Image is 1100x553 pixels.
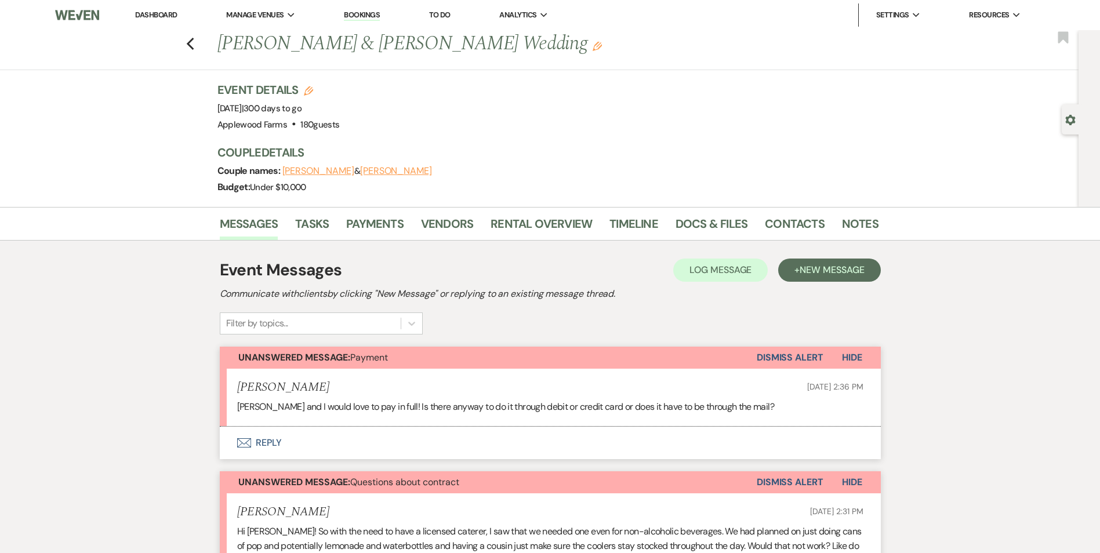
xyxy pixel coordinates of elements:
span: [DATE] 2:36 PM [807,381,863,392]
a: To Do [429,10,451,20]
button: Unanswered Message:Questions about contract [220,471,757,493]
a: Rental Overview [491,214,592,240]
span: Log Message [689,264,752,276]
strong: Unanswered Message: [238,476,350,488]
a: Contacts [765,214,825,240]
span: Manage Venues [226,9,284,21]
a: Bookings [344,10,380,21]
span: Applewood Farms [217,119,287,130]
a: Notes [842,214,878,240]
button: [PERSON_NAME] [360,166,432,176]
p: [PERSON_NAME] and I would love to pay in full! Is there anyway to do it through debit or credit c... [237,399,863,414]
h1: [PERSON_NAME] & [PERSON_NAME] Wedding [217,30,737,58]
span: & [282,165,432,177]
span: Settings [876,9,909,21]
button: Dismiss Alert [757,347,823,369]
button: Log Message [673,259,768,282]
span: Under $10,000 [250,181,306,193]
h5: [PERSON_NAME] [237,505,329,519]
span: Analytics [499,9,536,21]
div: Filter by topics... [226,316,288,330]
span: Payment [238,351,388,363]
span: Couple names: [217,165,282,177]
h3: Event Details [217,82,340,98]
button: Open lead details [1065,114,1076,125]
a: Vendors [421,214,473,240]
span: 300 days to go [244,103,302,114]
button: Hide [823,347,881,369]
img: Weven Logo [55,3,99,27]
a: Messages [220,214,278,240]
span: Budget: [217,181,251,193]
a: Docs & Files [676,214,747,240]
h1: Event Messages [220,258,342,282]
strong: Unanswered Message: [238,351,350,363]
a: Tasks [295,214,329,240]
h3: Couple Details [217,144,867,161]
button: Unanswered Message:Payment [220,347,757,369]
button: +New Message [778,259,880,282]
h2: Communicate with clients by clicking "New Message" or replying to an existing message thread. [220,287,881,301]
button: Reply [220,427,881,459]
button: Edit [593,41,602,51]
a: Payments [346,214,404,240]
button: Dismiss Alert [757,471,823,493]
span: Resources [969,9,1009,21]
button: [PERSON_NAME] [282,166,354,176]
span: Questions about contract [238,476,459,488]
span: Hide [842,476,862,488]
span: [DATE] [217,103,302,114]
span: [DATE] 2:31 PM [810,506,863,516]
a: Dashboard [135,10,177,20]
a: Timeline [609,214,658,240]
span: Hide [842,351,862,363]
h5: [PERSON_NAME] [237,380,329,395]
span: | [242,103,302,114]
button: Hide [823,471,881,493]
span: New Message [800,264,864,276]
span: 180 guests [300,119,339,130]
